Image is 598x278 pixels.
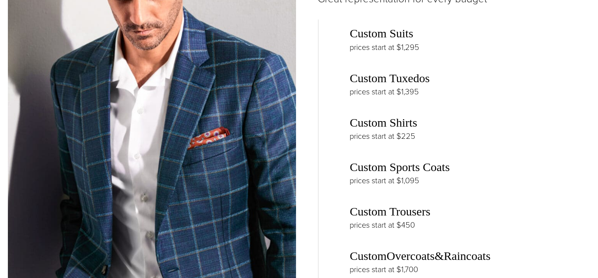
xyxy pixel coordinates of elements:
[350,219,591,231] p: prices start at $450
[350,263,591,276] p: prices start at $1,700
[350,27,413,40] a: Custom Suits
[350,116,417,129] a: Custom Shirts
[350,130,591,142] p: prices start at $225
[350,174,591,187] p: prices start at $1,095
[350,249,591,263] h3: Custom &
[350,41,591,53] p: prices start at $1,295
[444,249,491,263] a: Raincoats
[350,85,591,98] p: prices start at $1,395
[350,72,430,85] a: Custom Tuxedos
[20,5,32,13] span: 帮助
[387,249,435,263] a: Overcoats
[350,160,450,174] a: Custom Sports Coats
[350,205,431,218] a: Custom Trousers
